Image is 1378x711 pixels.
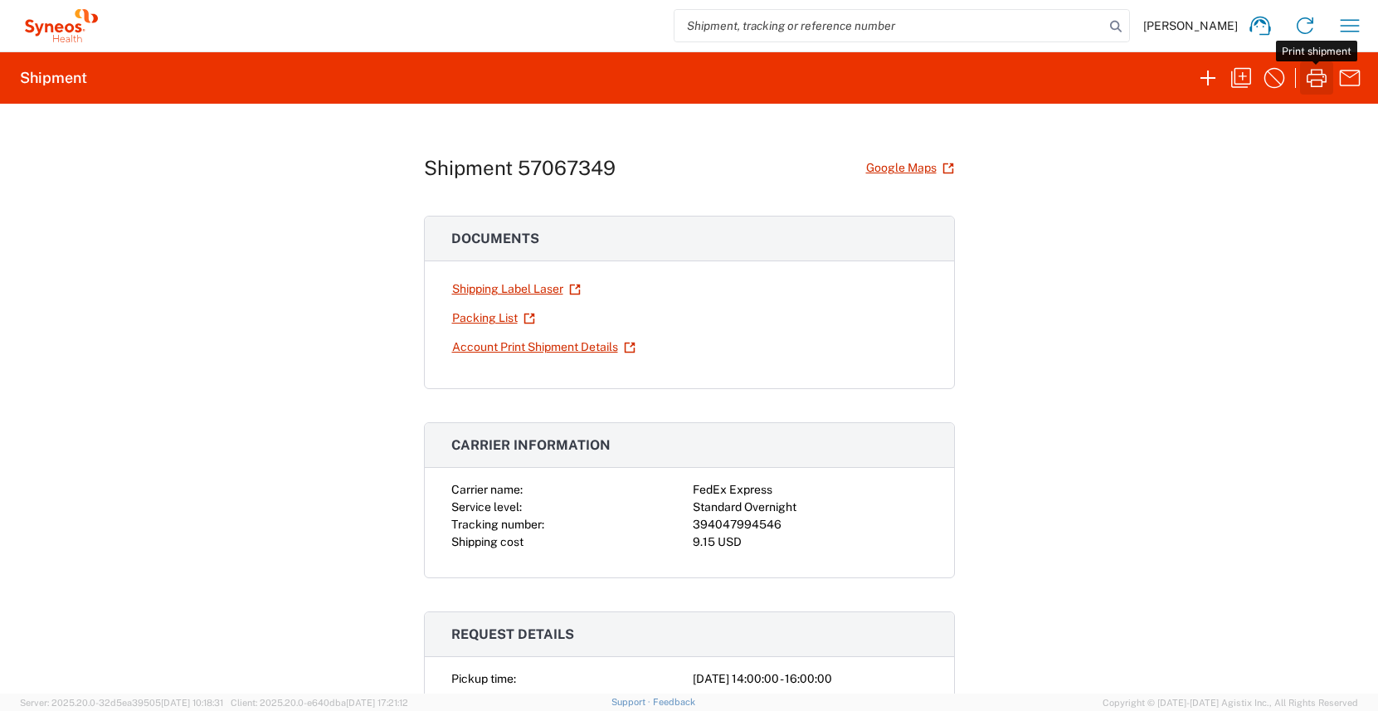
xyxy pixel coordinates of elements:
[424,156,616,180] h1: Shipment 57067349
[451,626,574,642] span: Request details
[865,153,955,183] a: Google Maps
[693,481,928,499] div: FedEx Express
[611,697,653,707] a: Support
[1103,695,1358,710] span: Copyright © [DATE]-[DATE] Agistix Inc., All Rights Reserved
[693,516,928,533] div: 394047994546
[1143,18,1238,33] span: [PERSON_NAME]
[451,275,582,304] a: Shipping Label Laser
[451,304,536,333] a: Packing List
[451,437,611,453] span: Carrier information
[20,68,87,88] h2: Shipment
[451,333,636,362] a: Account Print Shipment Details
[693,533,928,551] div: 9.15 USD
[451,500,522,514] span: Service level:
[346,698,408,708] span: [DATE] 17:21:12
[693,670,928,688] div: [DATE] 14:00:00 - 16:00:00
[231,698,408,708] span: Client: 2025.20.0-e640dba
[693,499,928,516] div: Standard Overnight
[451,672,516,685] span: Pickup time:
[451,518,544,531] span: Tracking number:
[20,698,223,708] span: Server: 2025.20.0-32d5ea39505
[451,483,523,496] span: Carrier name:
[674,10,1104,41] input: Shipment, tracking or reference number
[451,535,523,548] span: Shipping cost
[653,697,695,707] a: Feedback
[451,231,539,246] span: Documents
[161,698,223,708] span: [DATE] 10:18:31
